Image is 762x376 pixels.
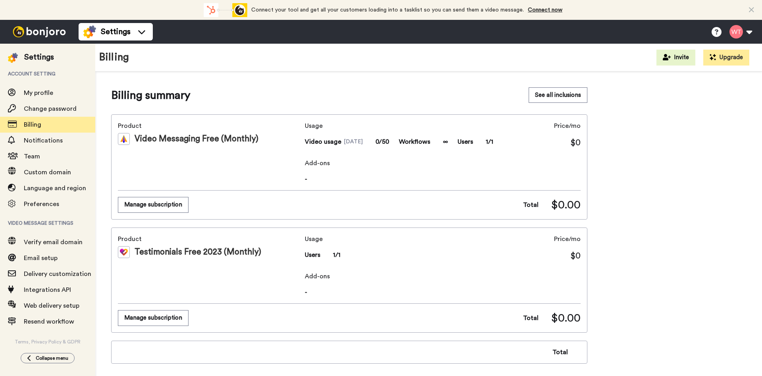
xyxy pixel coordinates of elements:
[24,121,41,128] span: Billing
[551,197,581,213] span: $0.00
[118,197,189,212] button: Manage subscription
[251,7,524,13] span: Connect your tool and get all your customers loading into a tasklist so you can send them a video...
[554,234,581,244] span: Price/mo
[101,26,131,37] span: Settings
[344,139,363,144] span: [DATE]
[24,318,74,325] span: Resend workflow
[24,52,54,63] div: Settings
[111,87,190,103] span: Billing summary
[305,287,581,297] span: -
[305,250,320,260] span: Users
[24,303,79,309] span: Web delivery setup
[656,50,695,66] button: Invite
[333,250,341,260] span: 1/1
[570,250,581,262] span: $0
[24,255,58,261] span: Email setup
[305,158,581,168] span: Add-ons
[24,287,71,293] span: Integrations API
[528,7,562,13] a: Connect now
[523,200,539,210] span: Total
[24,185,86,191] span: Language and region
[305,272,581,281] span: Add-ons
[204,3,247,17] div: animation
[570,137,581,149] span: $0
[24,137,63,144] span: Notifications
[486,137,493,147] span: 1/1
[24,153,40,160] span: Team
[703,50,749,66] button: Upgrade
[118,133,302,145] div: Video Messaging Free (Monthly)
[305,174,581,184] span: -
[399,137,430,147] span: Workflows
[8,53,18,63] img: settings-colored.svg
[529,87,587,103] button: See all inclusions
[99,52,129,63] h1: Billing
[118,133,130,145] img: vm-color.svg
[458,137,473,147] span: Users
[552,347,568,357] span: Total
[118,234,302,244] span: Product
[551,310,581,326] span: $0.00
[24,90,53,96] span: My profile
[10,26,69,37] img: bj-logo-header-white.svg
[118,246,130,258] img: tm-color.svg
[24,169,71,175] span: Custom domain
[21,353,75,363] button: Collapse menu
[24,239,83,245] span: Verify email domain
[24,271,91,277] span: Delivery customization
[24,201,59,207] span: Preferences
[83,25,96,38] img: settings-colored.svg
[305,234,341,244] span: Usage
[375,137,389,147] span: 0/50
[36,355,68,361] span: Collapse menu
[523,313,539,323] span: Total
[305,121,493,131] span: Usage
[118,310,189,326] button: Manage subscription
[118,121,302,131] span: Product
[443,137,448,147] span: ∞
[554,121,581,131] span: Price/mo
[118,246,302,258] div: Testimonials Free 2023 (Monthly)
[305,137,341,147] span: Video usage
[24,106,77,112] span: Change password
